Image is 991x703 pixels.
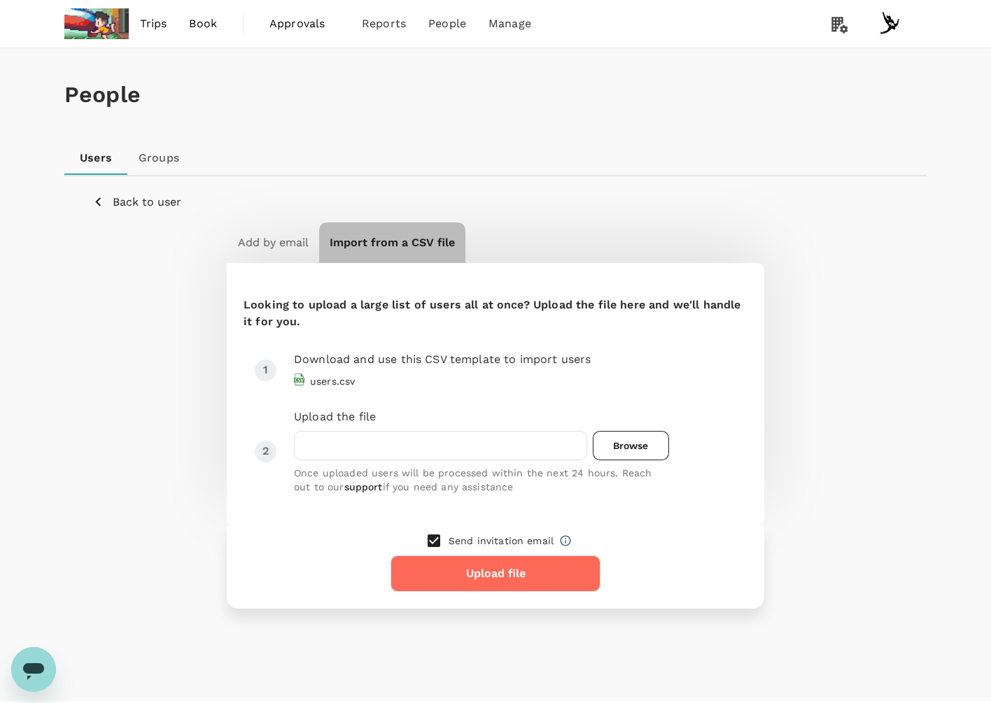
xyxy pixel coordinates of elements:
a: users.csv [310,374,355,388]
span: Reports [362,15,406,32]
span: Book [189,15,217,32]
p: Back to user [113,194,181,211]
div: 2 [262,443,269,460]
img: Andreas Ginting [876,10,904,38]
nav: main mailbox folders [244,336,747,509]
img: faris testing [64,8,129,39]
span: Download and use this CSV template to import users [294,351,736,368]
button: Back to user [92,193,181,211]
span: Browse [593,431,669,460]
h6: Add by email [238,233,309,253]
iframe: Button to launch messaging window [11,647,56,692]
h1: People [64,82,927,108]
p: Send invitation email [449,534,554,548]
a: Groups [127,141,190,175]
p: Once uploaded users will be processed within the next 24 hours. Reach out to our if you need any ... [294,466,655,494]
a: support [344,481,383,492]
div: 1 [263,362,268,378]
div: Looking to upload a large list of users all at once? Upload the file here and we'll handle it for... [244,297,747,330]
img: csv [294,374,304,385]
h6: Import from a CSV file [330,233,455,253]
span: Upload the file [294,409,736,425]
button: Upload file [391,555,600,592]
span: People [428,15,466,32]
span: Approvals [269,15,339,32]
span: Manage [489,15,531,32]
span: Trips [140,15,167,32]
a: Users [64,141,127,175]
